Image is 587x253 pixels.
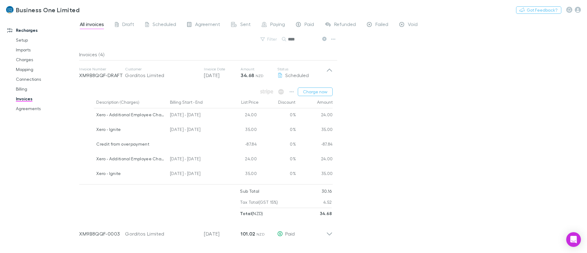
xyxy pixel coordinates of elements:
[240,211,252,216] strong: Total
[516,6,561,14] button: Got Feedback?
[277,67,326,72] p: Status
[153,21,176,29] span: Scheduled
[125,67,198,72] p: Customer
[10,104,85,113] a: Agreements
[256,73,264,78] span: NZD
[122,21,134,29] span: Draft
[323,197,332,208] p: 4.52
[10,94,85,104] a: Invoices
[6,6,13,13] img: Business One Limited's Logo
[125,72,198,79] div: Gorditos Limited
[168,108,223,123] div: [DATE] - [DATE]
[96,123,165,136] div: Xero - Ignite
[168,152,223,167] div: [DATE] - [DATE]
[240,197,278,208] p: Tax Total (GST 15%)
[320,211,332,216] strong: 34.68
[296,123,333,138] div: 35.00
[125,230,198,237] div: Gorditos Limited
[223,123,259,138] div: 35.00
[298,87,333,96] button: Charge now
[259,167,296,182] div: 0%
[204,72,241,79] p: [DATE]
[305,21,314,29] span: Paid
[16,6,79,13] h3: Business One Limited
[296,138,333,152] div: -87.84
[259,108,296,123] div: 0%
[259,138,296,152] div: 0%
[257,35,281,43] button: Filter
[1,25,85,35] a: Recharges
[241,67,277,72] p: Amount
[79,230,125,237] p: XM9B8QQF-0003
[74,219,338,244] div: XM9B8QQF-0003Gorditos Limited[DATE]101.02 NZDPaid
[322,186,332,197] p: 30.16
[195,21,220,29] span: Agreement
[296,108,333,123] div: 24.00
[277,87,286,96] span: Available when invoice is finalised
[96,152,165,165] div: Xero - Additional Employee Charges
[223,152,259,167] div: 24.00
[10,55,85,65] a: Charges
[2,2,83,17] a: Business One Limited
[204,230,241,237] p: [DATE]
[10,65,85,74] a: Mapping
[10,35,85,45] a: Setup
[241,72,254,78] strong: 34.68
[285,231,295,236] span: Paid
[10,84,85,94] a: Billing
[408,21,418,29] span: Void
[257,232,265,236] span: NZD
[74,61,338,85] div: Invoice NumberXM9B8QQF-DRAFTCustomerGorditos LimitedInvoice Date[DATE]Amount34.68 NZDStatusScheduled
[296,167,333,182] div: 35.00
[79,67,125,72] p: Invoice Number
[334,21,356,29] span: Refunded
[566,232,581,247] div: Open Intercom Messenger
[80,21,104,29] span: All invoices
[168,167,223,182] div: [DATE] - [DATE]
[259,87,275,96] span: Available when invoice is finalised
[223,108,259,123] div: 24.00
[240,186,259,197] p: Sub Total
[79,72,125,79] p: XM9B8QQF-DRAFT
[259,123,296,138] div: 0%
[168,123,223,138] div: [DATE] - [DATE]
[96,167,165,180] div: Xero - Ignite
[223,138,259,152] div: -87.84
[375,21,388,29] span: Failed
[296,152,333,167] div: 24.00
[241,231,255,237] strong: 101.02
[240,21,251,29] span: Sent
[96,138,165,151] div: Credit from overpayment
[10,74,85,84] a: Connections
[259,152,296,167] div: 0%
[285,72,309,78] span: Scheduled
[204,67,241,72] p: Invoice Date
[270,21,285,29] span: Paying
[223,167,259,182] div: 35.00
[240,208,263,219] p: ( NZD )
[10,45,85,55] a: Imports
[96,108,165,121] div: Xero - Additional Employee Charges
